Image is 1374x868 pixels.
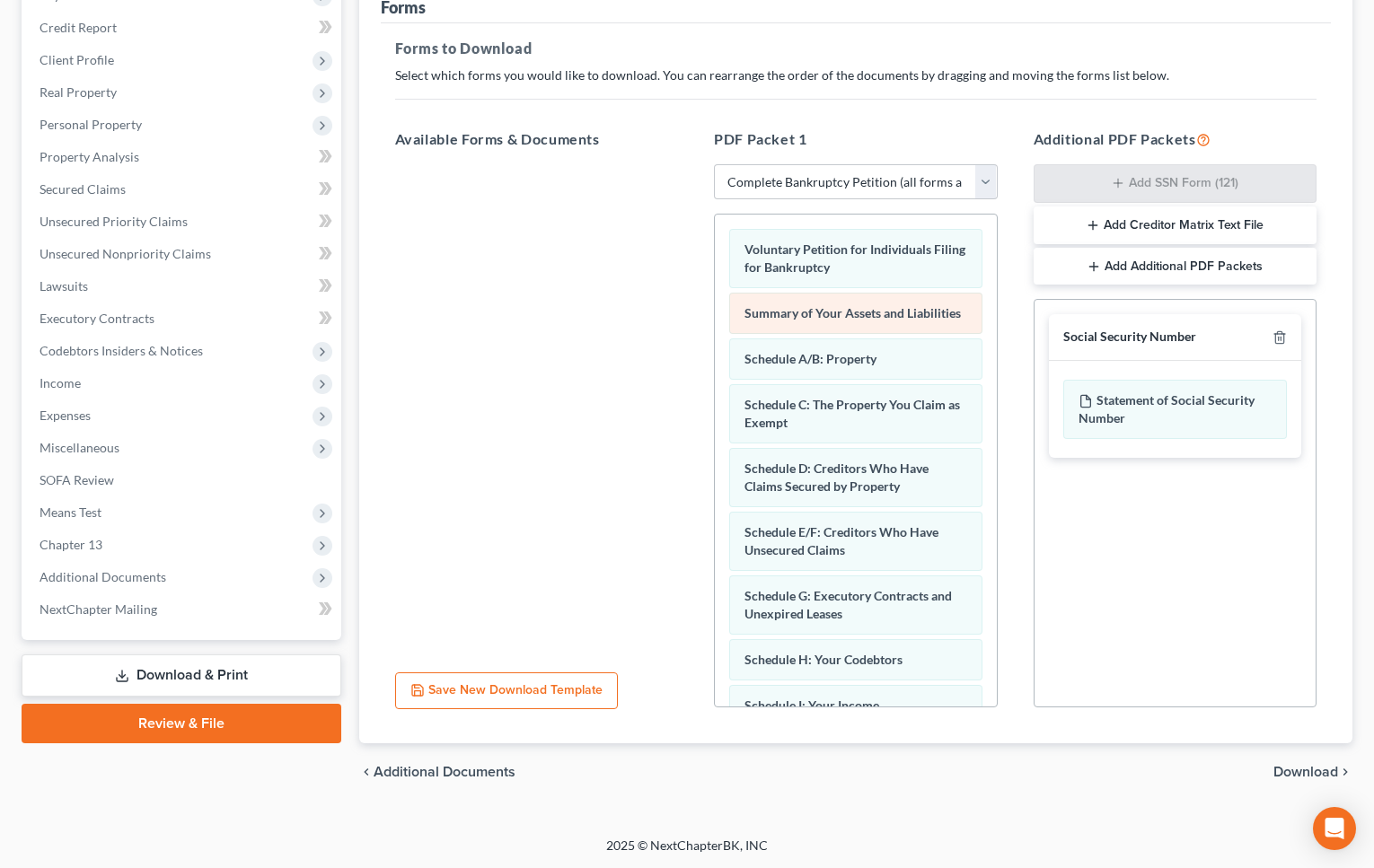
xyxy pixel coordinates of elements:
[1034,248,1317,285] button: Add Additional PDF Packets
[40,375,81,390] span: Income
[1063,329,1196,346] div: Social Security Number
[25,173,341,206] a: Secured Claims
[22,654,341,697] a: Download & Print
[1034,164,1317,204] button: Add SSN Form (121)
[25,270,341,302] a: Lawsuits
[40,472,114,487] span: SOFA Review
[1313,807,1356,850] div: Open Intercom Messenger
[25,302,341,335] a: Executory Contracts
[40,343,203,358] span: Codebtors Insiders & Notices
[40,117,142,132] span: Personal Property
[40,440,119,455] span: Miscellaneous
[395,672,618,710] button: Save New Download Template
[25,238,341,270] a: Unsecured Nonpriority Claims
[744,652,903,667] span: Schedule H: Your Codebtors
[40,52,114,67] span: Client Profile
[40,214,188,229] span: Unsecured Priority Claims
[40,278,88,294] span: Lawsuits
[25,141,341,173] a: Property Analysis
[1273,765,1338,779] span: Download
[374,765,515,779] span: Additional Documents
[744,697,879,713] span: Schedule I: Your Income
[744,351,876,366] span: Schedule A/B: Property
[22,704,341,743] a: Review & File
[40,601,157,617] span: NextChapter Mailing
[1034,206,1317,244] button: Add Creditor Matrix Text File
[744,305,961,320] span: Summary of Your Assets and Liabilities
[1034,128,1317,150] h5: Additional PDF Packets
[359,765,515,779] a: chevron_left Additional Documents
[25,206,341,238] a: Unsecured Priority Claims
[25,464,341,496] a: SOFA Review
[395,128,679,150] h5: Available Forms & Documents
[744,460,929,494] span: Schedule D: Creditors Who Have Claims Secured by Property
[744,588,952,621] span: Schedule G: Executory Contracts and Unexpired Leases
[1338,765,1352,779] i: chevron_right
[40,84,117,100] span: Real Property
[359,765,374,779] i: chevron_left
[1273,765,1352,779] button: Download chevron_right
[714,128,998,150] h5: PDF Packet 1
[40,246,211,261] span: Unsecured Nonpriority Claims
[40,181,126,197] span: Secured Claims
[40,311,154,326] span: Executory Contracts
[25,12,341,44] a: Credit Report
[40,537,102,552] span: Chapter 13
[40,504,101,520] span: Means Test
[395,66,1317,84] p: Select which forms you would like to download. You can rearrange the order of the documents by dr...
[40,20,117,35] span: Credit Report
[25,593,341,626] a: NextChapter Mailing
[40,569,166,584] span: Additional Documents
[40,149,139,164] span: Property Analysis
[744,397,960,430] span: Schedule C: The Property You Claim as Exempt
[395,38,1317,59] h5: Forms to Download
[744,241,965,275] span: Voluntary Petition for Individuals Filing for Bankruptcy
[744,524,938,557] span: Schedule E/F: Creditors Who Have Unsecured Claims
[40,408,91,423] span: Expenses
[1063,380,1288,439] div: Statement of Social Security Number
